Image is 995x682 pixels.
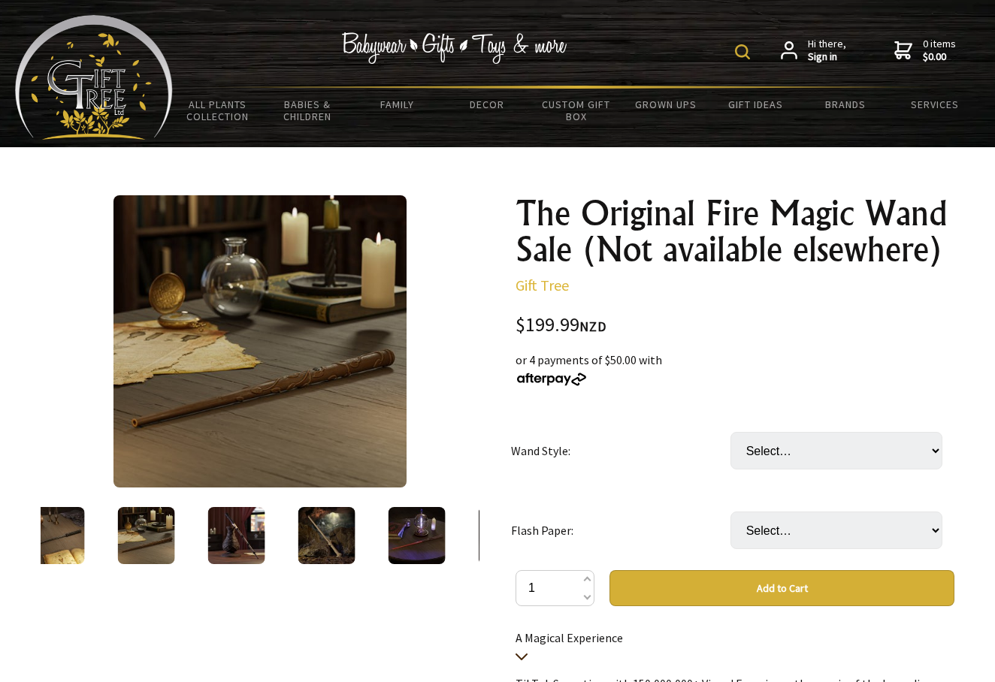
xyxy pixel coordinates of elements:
[173,89,262,132] a: All Plants Collection
[516,315,954,336] div: $199.99
[516,195,954,267] h1: The Original Fire Magic Wand Sale (Not available elsewhere)
[781,38,846,64] a: Hi there,Sign in
[621,89,711,120] a: Grown Ups
[298,507,355,564] img: The Original Fire Magic Wand Sale (Not available elsewhere)
[735,44,750,59] img: product search
[113,195,406,487] img: The Original Fire Magic Wand Sale (Not available elsewhere)
[531,89,621,132] a: Custom Gift Box
[891,89,980,120] a: Services
[609,570,954,606] button: Add to Cart
[800,89,890,120] a: Brands
[516,276,569,294] a: Gift Tree
[28,507,85,564] img: The Original Fire Magic Wand Sale (Not available elsewhere)
[208,507,265,564] img: The Original Fire Magic Wand Sale (Not available elsewhere)
[516,629,954,665] p: A Magical Experience
[923,50,956,64] strong: $0.00
[389,507,446,564] img: The Original Fire Magic Wand Sale (Not available elsewhere)
[352,89,442,120] a: Family
[808,38,846,64] span: Hi there,
[15,15,173,140] img: Babyware - Gifts - Toys and more...
[511,490,730,570] td: Flash Paper:
[808,50,846,64] strong: Sign in
[711,89,800,120] a: Gift Ideas
[923,37,956,64] span: 0 items
[341,32,567,64] img: Babywear - Gifts - Toys & more
[511,411,730,490] td: Wand Style:
[894,38,956,64] a: 0 items$0.00
[442,89,531,120] a: Decor
[516,373,588,386] img: Afterpay
[479,507,536,564] img: The Original Fire Magic Wand Sale (Not available elsewhere)
[118,507,175,564] img: The Original Fire Magic Wand Sale (Not available elsewhere)
[516,351,954,387] div: or 4 payments of $50.00 with
[262,89,352,132] a: Babies & Children
[579,318,606,335] span: NZD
